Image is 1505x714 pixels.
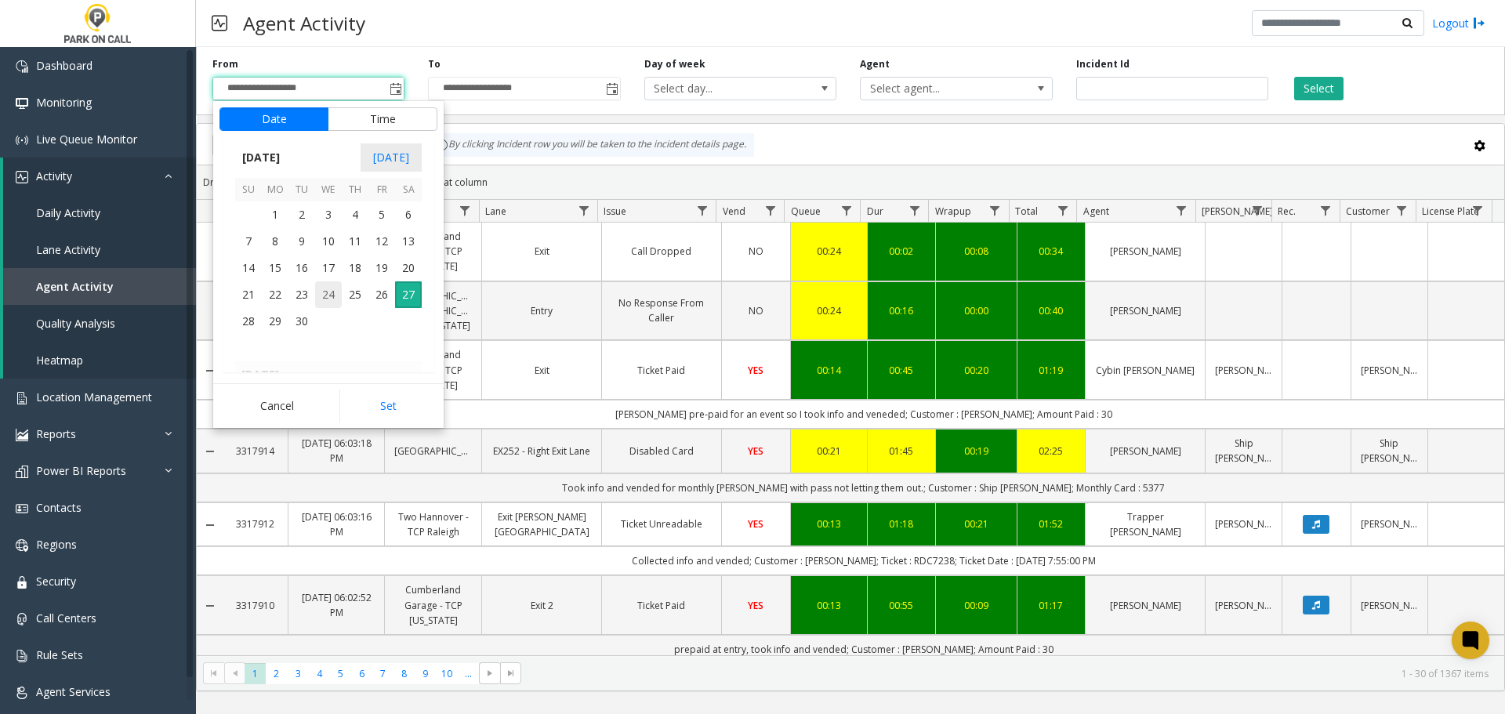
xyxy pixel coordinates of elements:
span: Vend [723,205,745,218]
td: Friday, September 26, 2025 [368,281,395,308]
a: [PERSON_NAME] [1361,516,1418,531]
td: Wednesday, September 17, 2025 [315,255,342,281]
div: 00:55 [877,598,927,613]
img: logout [1473,15,1485,31]
a: [PERSON_NAME] [1361,598,1418,613]
a: 00:21 [800,444,858,458]
span: Wrapup [935,205,971,218]
label: To [428,57,441,71]
a: Vend Filter Menu [760,200,781,221]
td: Saturday, September 6, 2025 [395,201,422,228]
img: 'icon' [16,392,28,404]
img: 'icon' [16,502,28,515]
span: Select agent... [861,78,1014,100]
td: Sunday, September 7, 2025 [235,228,262,255]
div: 00:24 [800,303,858,318]
a: Customer Filter Menu [1391,200,1413,221]
span: Page 7 [372,663,393,684]
a: YES [731,598,781,613]
span: Agent [1083,205,1109,218]
a: NO [731,244,781,259]
span: 28 [235,308,262,335]
span: Dur [867,205,883,218]
h3: Agent Activity [235,4,373,42]
a: Cumberland Garage - TCP [US_STATE] [394,582,472,628]
span: 14 [235,255,262,281]
span: License Plate [1422,205,1479,218]
span: Total [1015,205,1038,218]
span: 29 [262,308,288,335]
img: 'icon' [16,134,28,147]
a: [PERSON_NAME] [1215,516,1272,531]
span: [PERSON_NAME] [1202,205,1273,218]
td: Monday, September 8, 2025 [262,228,288,255]
td: Wednesday, September 3, 2025 [315,201,342,228]
span: Heatmap [36,353,83,368]
td: Tuesday, September 30, 2025 [288,308,315,335]
img: 'icon' [16,97,28,110]
div: 00:19 [945,444,1006,458]
span: Page 5 [330,663,351,684]
span: Daily Activity [36,205,100,220]
a: 00:13 [800,516,858,531]
span: 19 [368,255,395,281]
a: 01:17 [1027,598,1076,613]
img: 'icon' [16,171,28,183]
th: [DATE] [235,361,422,388]
a: Agent Filter Menu [1171,200,1192,221]
a: 00:16 [877,303,927,318]
a: Total Filter Menu [1052,200,1073,221]
span: Call Centers [36,611,96,625]
div: By clicking Incident row you will be taken to the incident details page. [428,133,754,157]
div: 01:19 [1027,363,1076,378]
span: 30 [288,308,315,335]
a: 00:40 [1027,303,1076,318]
a: [PERSON_NAME] [1095,244,1195,259]
a: [GEOGRAPHIC_DATA]/[GEOGRAPHIC_DATA] [394,444,472,458]
div: 00:08 [945,244,1006,259]
span: 2 [288,201,315,228]
button: Set [339,389,438,423]
span: 6 [395,201,422,228]
span: Rec. [1278,205,1296,218]
td: Saturday, September 13, 2025 [395,228,422,255]
button: Cancel [219,389,335,423]
span: 23 [288,281,315,308]
span: Lane [485,205,506,218]
a: 00:13 [800,598,858,613]
td: Sunday, September 28, 2025 [235,308,262,335]
td: Tuesday, September 2, 2025 [288,201,315,228]
div: 00:21 [945,516,1006,531]
th: We [315,178,342,202]
span: Activity [36,169,72,183]
a: Collapse Details [197,519,223,531]
a: Ship [PERSON_NAME] [1215,436,1272,466]
span: 25 [342,281,368,308]
span: 21 [235,281,262,308]
span: 18 [342,255,368,281]
span: Live Queue Monitor [36,132,137,147]
span: Rule Sets [36,647,83,662]
a: Dur Filter Menu [904,200,925,221]
div: 00:09 [945,598,1006,613]
a: 02:25 [1027,444,1076,458]
a: 00:00 [945,303,1006,318]
span: NO [749,245,763,258]
span: Go to the next page [479,662,500,684]
div: Data table [197,200,1504,655]
a: Trapper [PERSON_NAME] [1095,509,1195,539]
td: Friday, September 12, 2025 [368,228,395,255]
a: Call Dropped [611,244,712,259]
span: 27 [395,281,422,308]
a: 01:18 [877,516,927,531]
a: 01:52 [1027,516,1076,531]
span: NO [749,304,763,317]
td: Friday, September 19, 2025 [368,255,395,281]
a: Exit 2 [491,598,592,613]
a: Queue Filter Menu [836,200,857,221]
a: [DATE] 06:02:52 PM [298,590,375,620]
